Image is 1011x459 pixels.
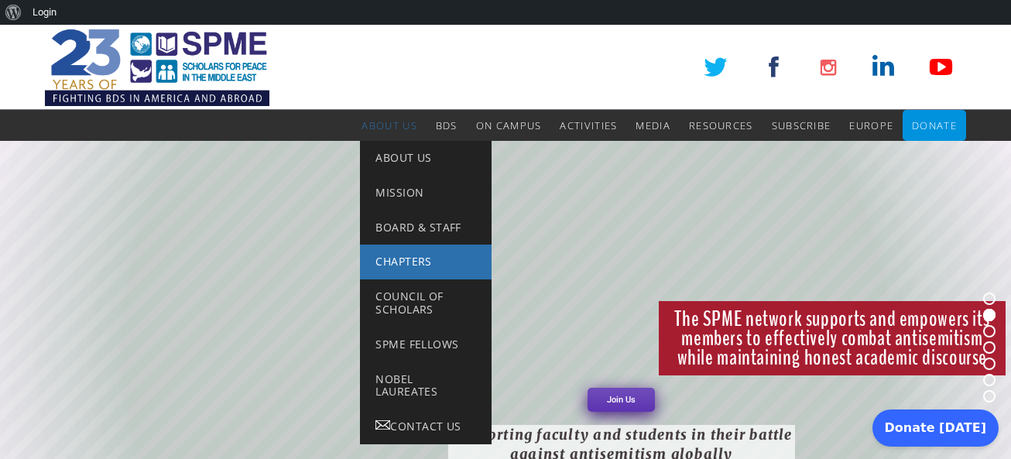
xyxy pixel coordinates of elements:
img: SPME [45,25,269,110]
a: Council of Scholars [360,279,492,327]
a: Europe [849,110,893,141]
a: Nobel Laureates [360,362,492,410]
rs-layer: The SPME network supports and empowers its members to effectively combat antisemitism while maint... [659,301,1006,375]
span: Mission [375,185,423,200]
span: Council of Scholars [375,289,443,317]
span: About Us [362,118,416,132]
a: Contact Us [360,409,492,444]
span: SPME Fellows [375,337,458,351]
a: Join Us [588,388,655,412]
span: BDS [436,118,458,132]
a: On Campus [476,110,542,141]
a: Donate [912,110,957,141]
span: Activities [560,118,617,132]
span: Subscribe [772,118,831,132]
a: Media [636,110,670,141]
a: Activities [560,110,617,141]
a: Chapters [360,245,492,279]
span: On Campus [476,118,542,132]
a: About Us [362,110,416,141]
a: Mission [360,176,492,211]
span: Contact Us [390,419,461,433]
span: Europe [849,118,893,132]
span: About Us [375,150,431,165]
a: Resources [689,110,753,141]
span: Donate [912,118,957,132]
span: Resources [689,118,753,132]
a: BDS [436,110,458,141]
span: Chapters [375,254,431,269]
a: Subscribe [772,110,831,141]
span: Board & Staff [375,220,461,235]
a: About Us [360,141,492,176]
a: SPME Fellows [360,327,492,362]
span: Nobel Laureates [375,372,437,399]
a: Board & Staff [360,211,492,245]
span: Media [636,118,670,132]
